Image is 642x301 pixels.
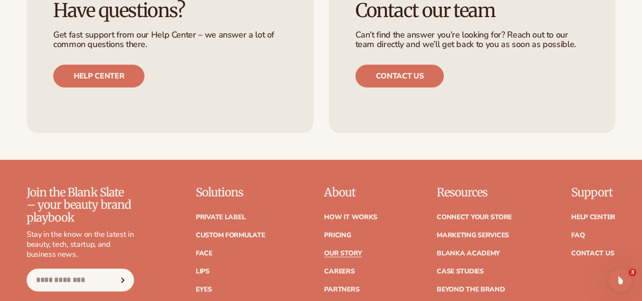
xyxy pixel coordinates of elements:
a: Contact us [355,65,444,87]
p: Resources [437,186,512,199]
a: Face [196,250,212,257]
a: Private label [196,214,245,221]
p: Solutions [196,186,265,199]
p: Can’t find the answer you’re looking for? Reach out to our team directly and we’ll get back to yo... [355,30,589,49]
a: FAQ [571,232,585,239]
p: Support [571,186,615,199]
a: Help center [53,65,144,87]
p: Join the Blank Slate – your beauty brand playbook [27,186,134,224]
span: 3 [629,269,636,276]
a: Custom formulate [196,232,265,239]
a: Careers [324,268,355,275]
a: Pricing [324,232,351,239]
a: Beyond the brand [437,286,505,293]
a: Blanka Academy [437,250,500,257]
a: Help Center [571,214,615,221]
a: Contact Us [571,250,614,257]
a: How It Works [324,214,377,221]
a: Marketing services [437,232,509,239]
p: About [324,186,377,199]
a: Connect your store [437,214,512,221]
a: Partners [324,286,359,293]
button: Subscribe [113,269,134,291]
a: Case Studies [437,268,484,275]
p: Stay in the know on the latest in beauty, tech, startup, and business news. [27,230,134,259]
p: Get fast support from our Help Center – we answer a lot of common questions there. [53,30,287,49]
a: Our Story [324,250,362,257]
a: Lips [196,268,210,275]
iframe: Intercom live chat [609,269,632,291]
a: Eyes [196,286,212,293]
